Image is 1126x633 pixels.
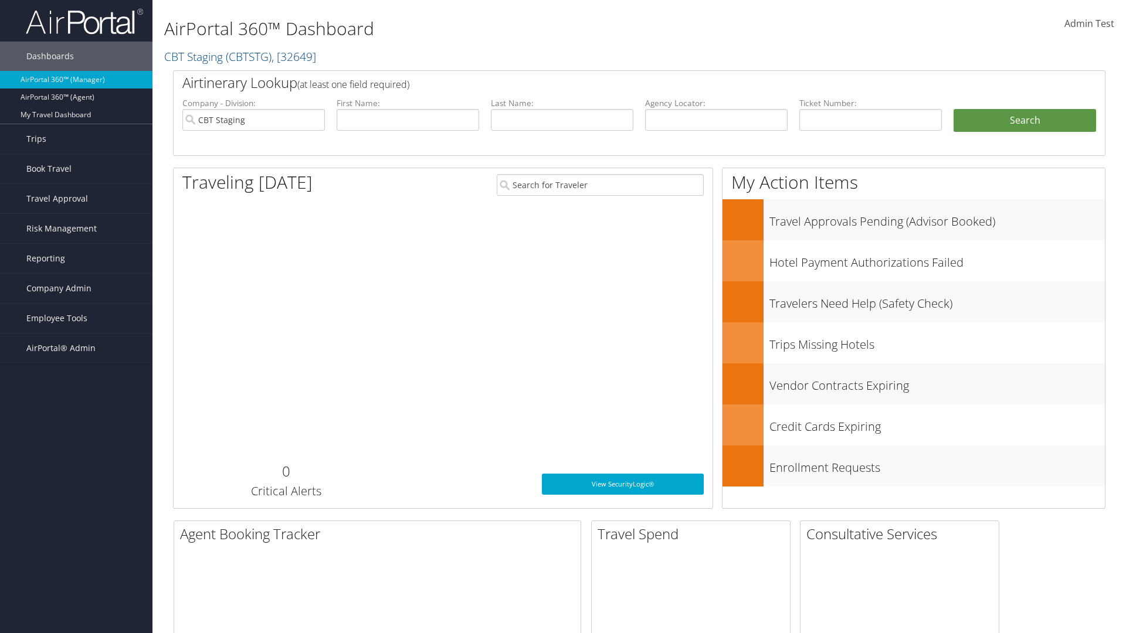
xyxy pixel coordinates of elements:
a: Hotel Payment Authorizations Failed [723,240,1105,281]
h2: Airtinerary Lookup [182,73,1019,93]
label: First Name: [337,97,479,109]
h3: Vendor Contracts Expiring [769,372,1105,394]
a: Trips Missing Hotels [723,322,1105,363]
span: , [ 32649 ] [272,49,316,64]
button: Search [954,109,1096,132]
span: Company Admin [26,274,91,303]
span: Dashboards [26,42,74,71]
span: (at least one field required) [297,78,409,91]
label: Ticket Number: [799,97,942,109]
span: Reporting [26,244,65,273]
h2: Consultative Services [806,524,999,544]
a: Enrollment Requests [723,445,1105,486]
span: Risk Management [26,214,97,243]
a: View SecurityLogic® [542,474,704,495]
a: Admin Test [1064,6,1114,42]
label: Last Name: [491,97,633,109]
span: AirPortal® Admin [26,333,96,363]
h3: Critical Alerts [182,483,389,499]
h1: Traveling [DATE] [182,170,313,195]
h3: Hotel Payment Authorizations Failed [769,249,1105,271]
span: Travel Approval [26,184,88,213]
a: Credit Cards Expiring [723,404,1105,445]
h1: AirPortal 360™ Dashboard [164,16,798,41]
label: Company - Division: [182,97,325,109]
h1: My Action Items [723,170,1105,195]
span: Employee Tools [26,304,87,333]
span: Admin Test [1064,17,1114,30]
label: Agency Locator: [645,97,788,109]
h3: Travelers Need Help (Safety Check) [769,290,1105,312]
input: Search for Traveler [497,174,704,196]
h3: Travel Approvals Pending (Advisor Booked) [769,207,1105,230]
h2: 0 [182,461,389,481]
img: airportal-logo.png [26,8,143,35]
a: Vendor Contracts Expiring [723,363,1105,404]
span: Trips [26,124,46,154]
span: ( CBTSTG ) [226,49,272,64]
h2: Agent Booking Tracker [180,524,581,544]
a: Travelers Need Help (Safety Check) [723,281,1105,322]
h2: Travel Spend [598,524,790,544]
h3: Trips Missing Hotels [769,331,1105,353]
h3: Credit Cards Expiring [769,413,1105,435]
a: Travel Approvals Pending (Advisor Booked) [723,199,1105,240]
a: CBT Staging [164,49,316,64]
h3: Enrollment Requests [769,454,1105,476]
span: Book Travel [26,154,72,183]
